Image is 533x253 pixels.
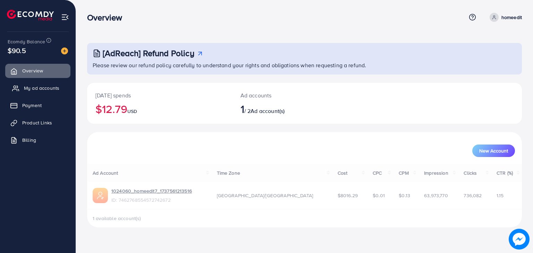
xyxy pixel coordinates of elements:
[7,10,54,20] img: logo
[87,12,128,23] h3: Overview
[95,102,224,115] h2: $12.79
[240,101,244,117] span: 1
[251,107,285,115] span: Ad account(s)
[5,81,70,95] a: My ad accounts
[22,67,43,74] span: Overview
[5,64,70,78] a: Overview
[509,229,529,249] img: image
[501,13,522,21] p: homeedit
[5,133,70,147] a: Billing
[24,85,59,91] span: My ad accounts
[5,116,70,130] a: Product Links
[5,98,70,112] a: Payment
[95,91,224,99] p: [DATE] spends
[472,145,515,157] button: New Account
[127,108,137,115] span: USD
[61,13,69,21] img: menu
[487,13,522,22] a: homeedit
[61,47,68,54] img: image
[103,48,194,58] h3: [AdReach] Refund Policy
[8,38,45,45] span: Ecomdy Balance
[240,102,332,115] h2: / 2
[93,61,518,69] p: Please review our refund policy carefully to understand your rights and obligations when requesti...
[22,119,52,126] span: Product Links
[479,148,508,153] span: New Account
[8,45,26,55] span: $90.5
[22,102,42,109] span: Payment
[22,137,36,143] span: Billing
[240,91,332,99] p: Ad accounts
